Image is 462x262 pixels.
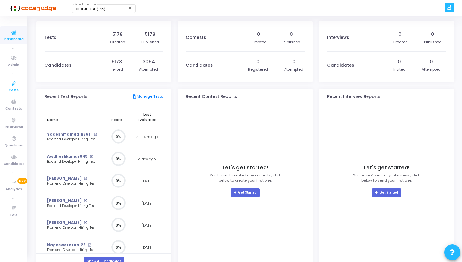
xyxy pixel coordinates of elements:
[131,126,163,148] td: 21 hours ago
[256,58,260,65] div: 0
[110,39,125,45] div: Created
[47,242,86,248] a: Nageswararaoj25
[47,181,97,186] div: Frontend Developer Hiring Test
[84,177,87,180] mat-icon: open_in_new
[47,220,82,226] a: [PERSON_NAME]
[132,94,137,100] mat-icon: description
[47,159,97,164] div: Backend Developer Hiring Test
[398,58,401,65] div: 0
[131,237,163,259] td: [DATE]
[47,226,97,230] div: Frontend Developer Hiring Test
[4,161,24,167] span: Candidates
[84,221,87,225] mat-icon: open_in_new
[112,31,123,38] div: 5178
[103,108,131,126] th: Score
[111,67,123,72] div: Invited
[47,248,97,253] div: Frontend Developer Hiring Test
[364,165,409,171] h4: Let's get started!
[139,67,158,72] div: Attempted
[431,31,434,38] div: 0
[4,37,24,42] span: Dashboard
[210,173,281,183] p: You haven’t created any contests, click below to create your first one.
[248,67,268,72] div: Registered
[257,31,260,38] div: 0
[422,67,441,72] div: Attempted
[186,94,237,99] h3: Recent Contest Reports
[8,2,56,15] img: logo
[8,62,19,68] span: Admin
[131,148,163,170] td: a day ago
[47,137,97,142] div: Backend Developer Hiring Test
[283,39,300,45] div: Published
[327,94,380,99] h3: Recent Interview Reports
[141,39,159,45] div: Published
[231,188,259,197] a: Get Started
[45,108,103,126] th: Name
[94,133,97,136] mat-icon: open_in_new
[45,63,71,68] h3: Candidates
[398,31,402,38] div: 0
[132,94,163,100] a: Manage Tests
[223,165,268,171] h4: Let's get started!
[17,178,27,184] span: New
[47,204,97,208] div: Backend Developer Hiring Test
[128,5,133,11] mat-icon: Clear
[47,132,92,137] a: Yogeshmamgain2611
[430,58,433,65] div: 0
[131,108,163,126] th: Last Evaluated
[84,199,87,203] mat-icon: open_in_new
[45,94,87,99] h3: Recent Test Reports
[284,67,303,72] div: Attempted
[90,155,93,158] mat-icon: open_in_new
[327,63,354,68] h3: Candidates
[424,39,442,45] div: Published
[75,7,105,11] span: CODEJUDGE (129)
[6,187,22,192] span: Analytics
[10,212,17,218] span: FAQ
[353,173,420,183] p: You haven’t sent any interviews, click below to send your first one.
[88,243,91,247] mat-icon: open_in_new
[47,176,82,181] a: [PERSON_NAME]
[143,58,155,65] div: 3054
[9,88,19,93] span: Tests
[393,39,408,45] div: Created
[393,67,406,72] div: Invited
[131,170,163,192] td: [DATE]
[290,31,293,38] div: 0
[45,35,56,40] h3: Tests
[186,63,213,68] h3: Candidates
[112,58,122,65] div: 5178
[292,58,296,65] div: 0
[372,188,401,197] a: Get Started
[327,35,349,40] h3: Interviews
[131,192,163,215] td: [DATE]
[5,125,23,130] span: Interviews
[186,35,206,40] h3: Contests
[47,154,88,159] a: Awdheshkumar645
[145,31,155,38] div: 5178
[131,214,163,237] td: [DATE]
[47,198,82,204] a: [PERSON_NAME]
[251,39,266,45] div: Created
[5,106,22,112] span: Contests
[5,143,23,148] span: Questions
